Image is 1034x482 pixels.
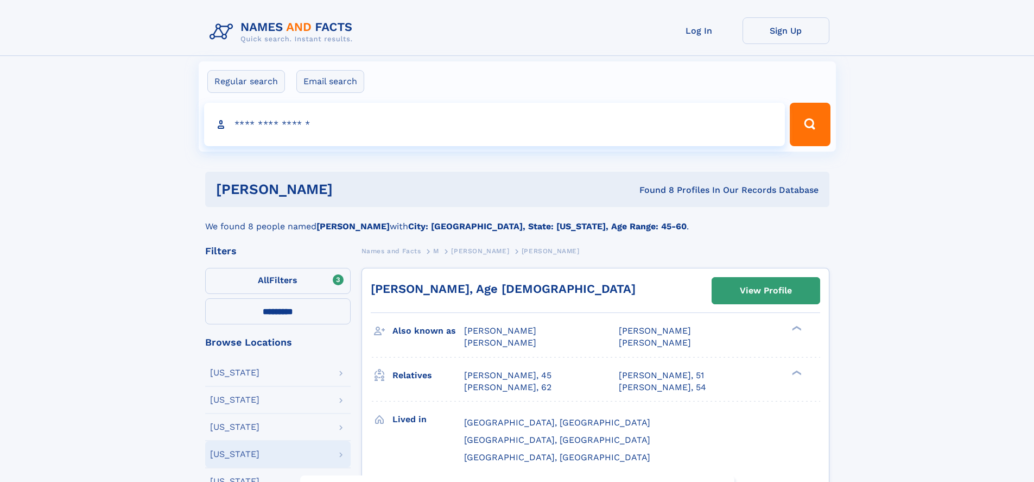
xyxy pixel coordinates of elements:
span: [PERSON_NAME] [464,337,536,348]
input: search input [204,103,785,146]
h1: [PERSON_NAME] [216,183,486,196]
a: [PERSON_NAME] [451,244,509,258]
a: Log In [656,17,743,44]
div: Found 8 Profiles In Our Records Database [486,184,819,196]
div: View Profile [740,278,792,303]
label: Email search [296,70,364,93]
span: [PERSON_NAME] [619,337,691,348]
label: Filters [205,268,351,294]
a: Names and Facts [361,244,421,258]
span: [GEOGRAPHIC_DATA], [GEOGRAPHIC_DATA] [464,452,650,462]
a: Sign Up [743,17,829,44]
b: City: [GEOGRAPHIC_DATA], State: [US_STATE], Age Range: 45-60 [408,221,687,231]
span: M [433,247,439,255]
h3: Also known as [392,322,464,340]
a: [PERSON_NAME], 54 [619,381,706,393]
span: [GEOGRAPHIC_DATA], [GEOGRAPHIC_DATA] [464,435,650,445]
div: ❯ [789,325,802,332]
div: [US_STATE] [210,368,259,377]
label: Regular search [207,70,285,93]
h3: Lived in [392,410,464,429]
span: [PERSON_NAME] [451,247,509,255]
h3: Relatives [392,366,464,385]
b: [PERSON_NAME] [316,221,390,231]
a: [PERSON_NAME], 62 [464,381,551,393]
span: [PERSON_NAME] [619,325,691,336]
img: Logo Names and Facts [205,17,361,47]
a: [PERSON_NAME], 45 [464,370,551,381]
span: [PERSON_NAME] [522,247,580,255]
div: [US_STATE] [210,396,259,404]
a: View Profile [712,278,820,304]
span: [PERSON_NAME] [464,325,536,336]
div: [US_STATE] [210,423,259,431]
span: [GEOGRAPHIC_DATA], [GEOGRAPHIC_DATA] [464,417,650,428]
div: Filters [205,246,351,256]
span: All [258,275,269,285]
a: M [433,244,439,258]
div: ❯ [789,369,802,376]
div: [US_STATE] [210,450,259,459]
div: We found 8 people named with . [205,207,829,233]
div: Browse Locations [205,337,351,347]
button: Search Button [790,103,830,146]
a: [PERSON_NAME], 51 [619,370,704,381]
a: [PERSON_NAME], Age [DEMOGRAPHIC_DATA] [371,282,636,296]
